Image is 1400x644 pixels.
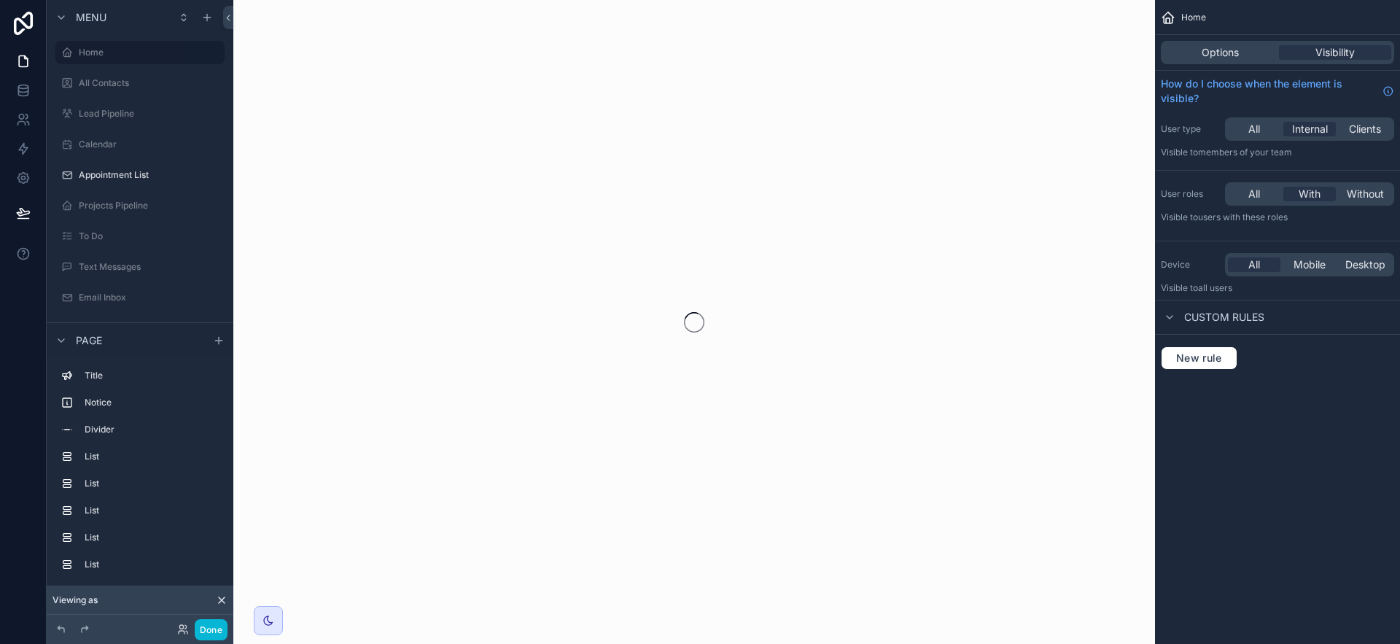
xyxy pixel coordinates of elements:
[55,255,225,279] a: Text Messages
[1198,147,1292,158] span: Members of your team
[55,317,225,340] a: Resources
[1248,122,1260,136] span: All
[1315,45,1355,60] span: Visibility
[1161,123,1219,135] label: User type
[85,505,219,516] label: List
[55,133,225,156] a: Calendar
[85,559,219,570] label: List
[1161,147,1394,158] p: Visible to
[55,225,225,248] a: To Do
[55,41,225,64] a: Home
[85,478,219,489] label: List
[79,47,216,58] label: Home
[1161,77,1394,106] a: How do I choose when the element is visible?
[85,370,219,381] label: Title
[1161,77,1377,106] span: How do I choose when the element is visible?
[1161,188,1219,200] label: User roles
[1248,187,1260,201] span: All
[1170,352,1228,365] span: New rule
[79,139,222,150] label: Calendar
[1161,212,1394,223] p: Visible to
[52,594,98,606] span: Viewing as
[85,424,219,435] label: Divider
[79,200,222,212] label: Projects Pipeline
[1345,257,1385,272] span: Desktop
[1292,122,1328,136] span: Internal
[1294,257,1326,272] span: Mobile
[79,169,222,181] label: Appointment List
[79,108,222,120] label: Lead Pipeline
[79,292,222,303] label: Email Inbox
[85,451,219,462] label: List
[76,10,106,25] span: Menu
[1198,212,1288,222] span: Users with these roles
[85,532,219,543] label: List
[1181,12,1206,23] span: Home
[85,397,219,408] label: Notice
[55,71,225,95] a: All Contacts
[79,77,222,89] label: All Contacts
[55,163,225,187] a: Appointment List
[55,286,225,309] a: Email Inbox
[1184,310,1264,325] span: Custom rules
[1161,259,1219,271] label: Device
[1202,45,1239,60] span: Options
[1248,257,1260,272] span: All
[1161,282,1394,294] p: Visible to
[1161,346,1237,370] button: New rule
[1347,187,1384,201] span: Without
[55,102,225,125] a: Lead Pipeline
[195,619,227,640] button: Done
[1349,122,1381,136] span: Clients
[79,230,222,242] label: To Do
[1299,187,1321,201] span: With
[1198,282,1232,293] span: all users
[76,333,102,347] span: Page
[47,357,233,615] div: scrollable content
[55,194,225,217] a: Projects Pipeline
[79,261,222,273] label: Text Messages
